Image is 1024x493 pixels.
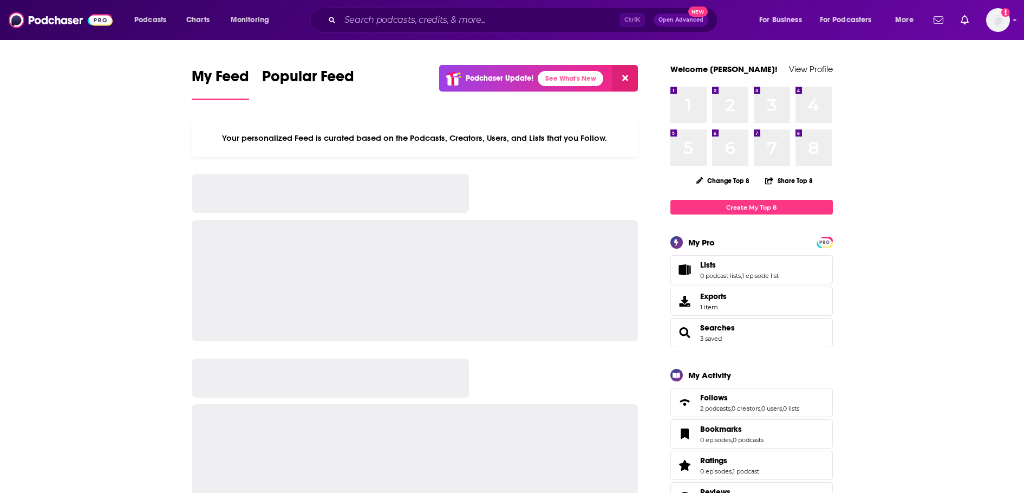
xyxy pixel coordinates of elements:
[186,12,210,28] span: Charts
[670,388,833,417] span: Follows
[700,303,727,311] span: 1 item
[782,405,783,412] span: ,
[741,272,742,280] span: ,
[700,456,727,465] span: Ratings
[134,12,166,28] span: Podcasts
[700,393,728,403] span: Follows
[674,395,696,410] a: Follows
[674,426,696,442] a: Bookmarks
[192,67,249,100] a: My Feed
[733,468,759,475] a: 1 podcast
[700,291,727,301] span: Exports
[700,393,799,403] a: Follows
[742,272,779,280] a: 1 episode list
[192,120,638,157] div: Your personalized Feed is curated based on the Podcasts, Creators, Users, and Lists that you Follow.
[262,67,354,100] a: Popular Feed
[674,262,696,277] a: Lists
[986,8,1010,32] span: Logged in as Ashley_Beenen
[813,11,888,29] button: open menu
[765,170,813,191] button: Share Top 8
[670,287,833,316] a: Exports
[783,405,799,412] a: 0 lists
[688,370,731,380] div: My Activity
[733,436,764,444] a: 0 podcasts
[700,260,779,270] a: Lists
[732,436,733,444] span: ,
[929,11,948,29] a: Show notifications dropdown
[538,71,603,86] a: See What's New
[818,238,831,246] span: PRO
[895,12,914,28] span: More
[759,12,802,28] span: For Business
[700,456,759,465] a: Ratings
[732,405,760,412] a: 0 creators
[262,67,354,92] span: Popular Feed
[670,451,833,480] span: Ratings
[321,8,728,33] div: Search podcasts, credits, & more...
[700,424,742,434] span: Bookmarks
[700,335,722,342] a: 3 saved
[789,64,833,74] a: View Profile
[731,405,732,412] span: ,
[670,200,833,215] a: Create My Top 8
[820,12,872,28] span: For Podcasters
[732,468,733,475] span: ,
[986,8,1010,32] img: User Profile
[688,237,715,248] div: My Pro
[223,11,283,29] button: open menu
[674,325,696,340] a: Searches
[888,11,927,29] button: open menu
[670,419,833,449] span: Bookmarks
[689,174,756,187] button: Change Top 8
[761,405,782,412] a: 0 users
[700,323,735,333] a: Searches
[760,405,761,412] span: ,
[752,11,816,29] button: open menu
[670,255,833,284] span: Lists
[179,11,216,29] a: Charts
[670,318,833,347] span: Searches
[674,458,696,473] a: Ratings
[700,468,732,475] a: 0 episodes
[619,13,645,27] span: Ctrl K
[340,11,619,29] input: Search podcasts, credits, & more...
[466,74,533,83] p: Podchaser Update!
[658,17,703,23] span: Open Advanced
[127,11,180,29] button: open menu
[688,7,708,17] span: New
[986,8,1010,32] button: Show profile menu
[818,238,831,246] a: PRO
[670,64,778,74] a: Welcome [PERSON_NAME]!
[1001,8,1010,17] svg: Add a profile image
[654,14,708,27] button: Open AdvancedNew
[956,11,973,29] a: Show notifications dropdown
[192,67,249,92] span: My Feed
[700,260,716,270] span: Lists
[700,436,732,444] a: 0 episodes
[700,424,764,434] a: Bookmarks
[674,294,696,309] span: Exports
[700,405,731,412] a: 2 podcasts
[9,10,113,30] img: Podchaser - Follow, Share and Rate Podcasts
[700,272,741,280] a: 0 podcast lists
[231,12,269,28] span: Monitoring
